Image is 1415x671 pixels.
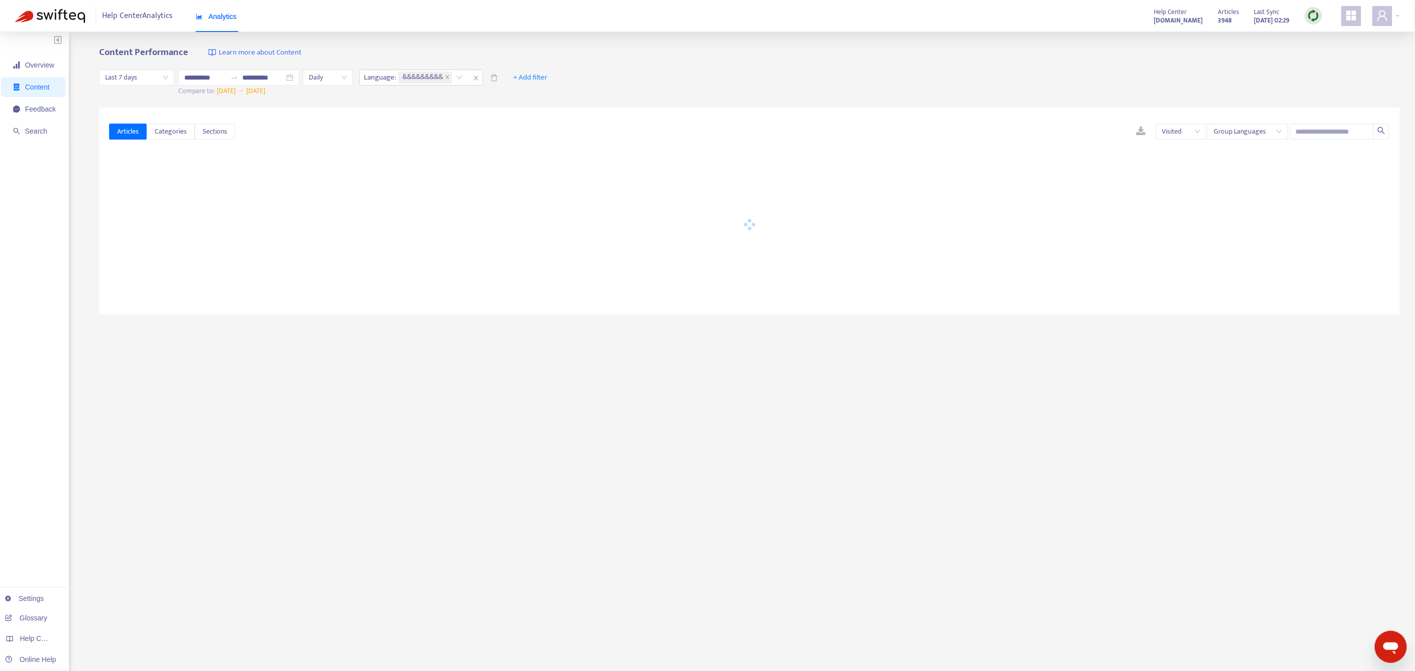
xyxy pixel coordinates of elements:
a: Glossary [5,614,47,622]
span: → [237,85,244,97]
span: Visited [1162,124,1200,139]
span: Categories [155,126,187,137]
span: Analytics [196,13,237,21]
span: Sections [203,126,227,137]
span: user [1376,10,1388,22]
button: + Add filter [506,70,555,86]
a: [DOMAIN_NAME] [1154,15,1203,26]
span: Daily [309,70,347,85]
span: swap-right [230,74,238,82]
span: message [13,106,20,113]
span: Overview [25,61,54,69]
span: Group Languages [1214,124,1282,139]
span: Language : [360,70,397,85]
span: Help Center [1154,7,1187,18]
button: Sections [195,124,235,140]
span: Learn more about Content [219,47,301,59]
span: to [230,74,238,82]
button: Categories [147,124,195,140]
span: &&&&&&&&& [402,72,443,84]
strong: [DATE] 02:29 [1254,15,1290,26]
span: Search [25,127,47,135]
strong: 3948 [1218,15,1232,26]
span: delete [491,74,498,82]
span: Help Centers [20,634,61,642]
span: Feedback [25,105,56,113]
span: appstore [1345,10,1357,22]
span: Last 7 days [105,70,168,85]
span: Compare to: [178,85,215,97]
span: search [13,128,20,135]
iframe: Button to launch messaging window [1375,631,1407,663]
span: Content [25,83,50,91]
span: + Add filter [513,72,548,84]
button: Articles [109,124,147,140]
span: container [13,84,20,91]
span: [DATE] [217,85,236,97]
span: Articles [1218,7,1239,18]
b: Content Performance [99,45,188,60]
a: Online Help [5,655,56,663]
img: sync.dc5367851b00ba804db3.png [1307,10,1320,22]
a: Settings [5,594,44,602]
span: area-chart [196,13,203,20]
a: Learn more about Content [208,47,301,59]
span: signal [13,62,20,69]
span: &&&&&&&&& [398,72,452,84]
span: close [469,72,483,84]
span: [DATE] [246,85,265,97]
img: Swifteq [15,9,85,23]
span: search [1377,127,1385,135]
span: close [445,75,450,81]
span: Articles [117,126,139,137]
img: image-link [208,49,216,57]
span: Help Center Analytics [103,7,173,26]
span: Last Sync [1254,7,1280,18]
